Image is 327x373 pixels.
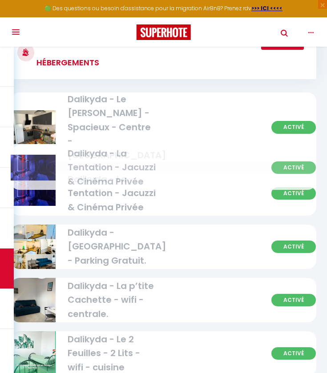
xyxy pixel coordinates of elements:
a: >>> ICI <<<< [251,4,283,12]
span: Activé [271,121,316,134]
div: Dalikyda - La Tentation - Jacuzzi & Cinéma Privée [68,172,158,214]
div: Dalikyda - Le [PERSON_NAME] - Spacieux - Centre - [GEOGRAPHIC_DATA] [68,92,158,162]
a: Vue par Groupe [234,33,245,48]
span: Activé [271,241,316,253]
h3: 35 Hébergements [34,32,107,72]
div: Dalikyda - La p’tite Cachette - wifi - centrale. [68,279,158,321]
img: Super Booking [136,24,191,40]
a: Vue en Liste [213,33,224,48]
span: Activé [271,347,316,360]
span: Activé [271,187,316,200]
a: Vue en Box [192,33,203,48]
span: Activé [271,294,316,307]
div: Dalikyda - [GEOGRAPHIC_DATA] - Parking Gratuit. [68,226,158,268]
